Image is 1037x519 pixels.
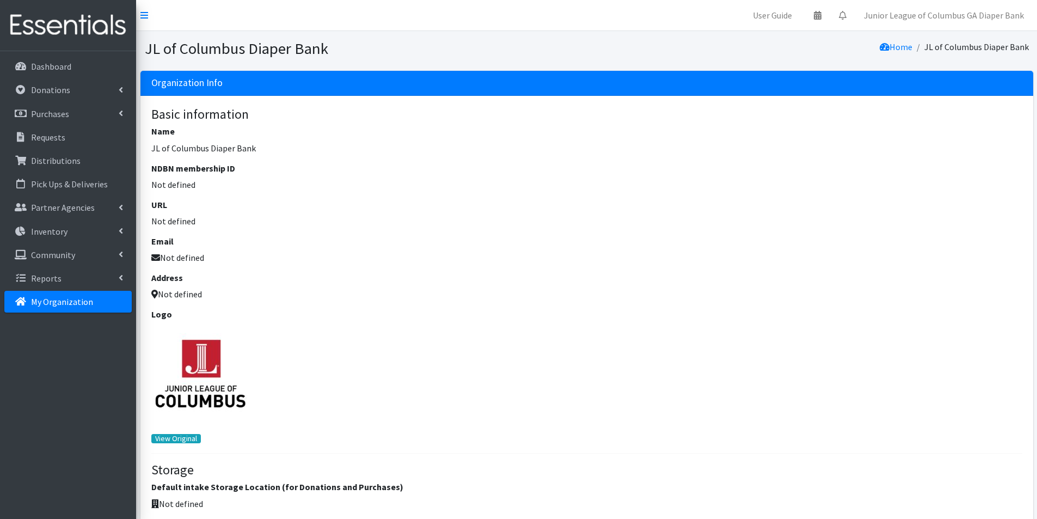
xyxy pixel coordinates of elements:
a: Distributions [4,150,132,172]
p: Pick Ups & Deliveries [31,179,108,190]
address: Not defined [151,288,1022,301]
p: Dashboard [31,61,71,72]
h1: JL of Columbus Diaper Bank [145,39,583,58]
p: My Organization [31,296,93,307]
a: User Guide [744,4,801,26]
h6: Address [151,273,1022,283]
a: My Organization [4,291,132,313]
a: Inventory [4,221,132,242]
p: Reports [31,273,62,284]
a: Home [880,41,912,52]
p: Requests [31,132,65,143]
p: Donations [31,84,70,95]
a: Reports [4,267,132,289]
img: HumanEssentials [4,7,132,44]
h6: Logo [151,309,1022,320]
a: View Original [151,434,201,443]
h4: Basic information [151,107,1022,123]
img: Junior%20League%20of%20Columbus.jpg [151,325,249,423]
h6: Default intake Storage Location (for Donations and Purchases) [151,482,1022,492]
li: JL of Columbus Diaper Bank [912,39,1029,55]
p: Community [31,249,75,260]
a: Purchases [4,103,132,125]
p: Not defined [151,251,1022,264]
p: Inventory [31,226,68,237]
h6: Email [151,236,1022,247]
a: Partner Agencies [4,197,132,218]
a: Donations [4,79,132,101]
h6: Name [151,126,1022,137]
a: Requests [4,126,132,148]
a: Junior League of Columbus GA Diaper Bank [855,4,1033,26]
h6: URL [151,200,1022,210]
h4: Storage [151,462,1022,478]
p: JL of Columbus Diaper Bank [151,142,1022,155]
p: Purchases [31,108,69,119]
p: Not defined [151,178,1022,191]
a: Pick Ups & Deliveries [4,173,132,195]
h2: Organization Info [151,77,223,89]
a: Community [4,244,132,266]
p: Not defined [151,497,1022,510]
p: Partner Agencies [31,202,95,213]
p: Not defined [151,215,1022,228]
h6: NDBN membership ID [151,163,1022,174]
p: Distributions [31,155,81,166]
a: Dashboard [4,56,132,77]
